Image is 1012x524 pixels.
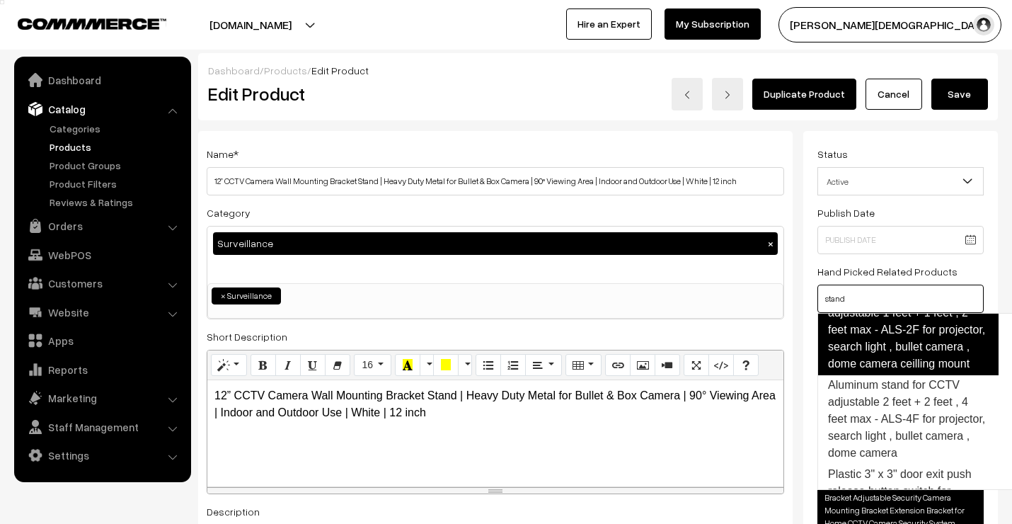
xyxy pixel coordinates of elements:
[311,64,369,76] span: Edit Product
[708,354,734,377] button: Code View
[300,354,326,377] button: Underline (CTRL+U)
[684,354,709,377] button: Full Screen
[18,300,186,325] a: Website
[46,139,186,154] a: Products
[207,167,784,195] input: Name
[362,359,373,370] span: 16
[817,167,984,195] span: Active
[46,195,186,210] a: Reviews & Ratings
[207,487,783,494] div: resize
[476,354,501,377] button: Unordered list (CTRL+SHIFT+NUM7)
[665,8,761,40] a: My Subscription
[18,242,186,268] a: WebPOS
[212,287,281,304] li: Surveillance
[354,354,391,377] button: Font Size
[207,147,238,161] label: Name
[18,357,186,382] a: Reports
[818,375,998,464] a: Aluminum stand for CCTV adjustable 2 feet + 2 feet , 4 feet max - ALS-4F for projector, search li...
[214,387,776,421] p: 12” CCTV Camera Wall Mounting Bracket Stand | Heavy Duty Metal for Bullet & Box Camera | 90° View...
[866,79,922,110] a: Cancel
[778,7,1001,42] button: [PERSON_NAME][DEMOGRAPHIC_DATA]
[208,64,260,76] a: Dashboard
[46,121,186,136] a: Categories
[18,67,186,93] a: Dashboard
[723,91,732,99] img: right-arrow.png
[18,270,186,296] a: Customers
[817,205,875,220] label: Publish Date
[207,205,251,220] label: Category
[525,354,561,377] button: Paragraph
[818,169,983,194] span: Active
[221,290,226,302] span: ×
[458,354,472,377] button: More Color
[213,232,778,255] div: Surveillance
[931,79,988,110] button: Save
[500,354,526,377] button: Ordered list (CTRL+SHIFT+NUM8)
[764,237,777,250] button: ×
[733,354,759,377] button: Help
[18,385,186,411] a: Marketing
[207,504,260,519] label: Description
[566,8,652,40] a: Hire an Expert
[251,354,276,377] button: Bold (CTRL+B)
[817,147,848,161] label: Status
[208,63,988,78] div: / /
[18,96,186,122] a: Catalog
[630,354,655,377] button: Picture
[973,14,994,35] img: user
[817,264,958,279] label: Hand Picked Related Products
[18,443,186,468] a: Settings
[420,354,434,377] button: More Color
[683,91,691,99] img: left-arrow.png
[207,329,287,344] label: Short Description
[752,79,856,110] a: Duplicate Product
[160,7,341,42] button: [DOMAIN_NAME]
[18,18,166,29] img: COMMMERCE
[18,328,186,353] a: Apps
[18,213,186,239] a: Orders
[46,176,186,191] a: Product Filters
[275,354,301,377] button: Italic (CTRL+I)
[211,354,247,377] button: Style
[18,414,186,440] a: Staff Management
[46,158,186,173] a: Product Groups
[395,354,420,377] button: Recent Color
[208,83,521,105] h2: Edit Product
[817,226,984,254] input: Publish Date
[605,354,631,377] button: Link (CTRL+K)
[565,354,602,377] button: Table
[817,285,999,375] a: Aluminum stand for CCTV adjustable 1 feet + 1 feet , 2 feet max - ALS-2F for projector, search li...
[264,64,307,76] a: Products
[325,354,350,377] button: Remove Font Style (CTRL+\)
[18,14,142,31] a: COMMMERCE
[655,354,680,377] button: Video
[433,354,459,377] button: Background Color
[817,285,984,313] input: Search products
